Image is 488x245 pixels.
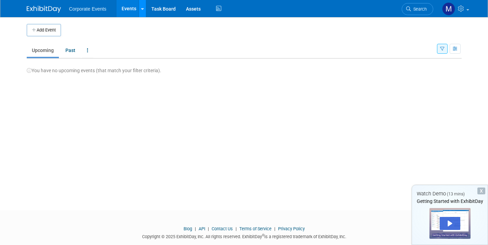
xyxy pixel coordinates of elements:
[477,188,485,194] div: Dismiss
[69,6,107,12] span: Corporate Events
[199,226,205,231] a: API
[412,190,488,197] div: Watch Demo
[440,217,460,230] div: Play
[27,6,61,13] img: ExhibitDay
[239,226,272,231] a: Terms of Service
[206,226,211,231] span: |
[262,233,264,237] sup: ®
[212,226,233,231] a: Contact Us
[442,2,455,15] img: Martin Strandberg-Larsen
[184,226,192,231] a: Blog
[193,226,198,231] span: |
[278,226,305,231] a: Privacy Policy
[27,24,61,36] button: Add Event
[411,7,427,12] span: Search
[27,68,161,73] span: You have no upcoming events (that match your filter criteria).
[447,192,465,196] span: (13 mins)
[412,198,488,205] div: Getting Started with ExhibitDay
[234,226,238,231] span: |
[402,3,433,15] a: Search
[273,226,277,231] span: |
[60,44,80,57] a: Past
[27,44,59,57] a: Upcoming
